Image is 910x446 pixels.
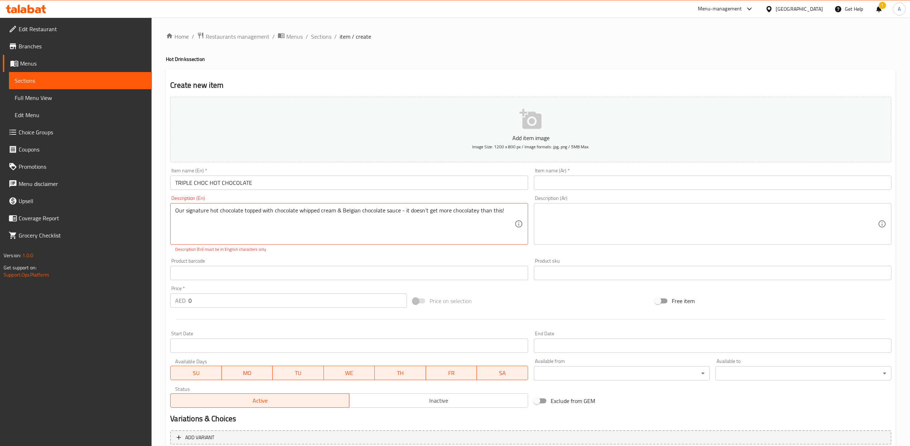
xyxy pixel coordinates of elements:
[173,395,346,406] span: Active
[15,111,146,119] span: Edit Menu
[286,32,303,41] span: Menus
[19,145,146,154] span: Coupons
[170,176,528,190] input: Enter name En
[181,134,880,142] p: Add item image
[898,5,901,13] span: A
[534,176,891,190] input: Enter name Ar
[534,266,891,280] input: Please enter product sku
[170,97,891,162] button: Add item imageImage Size: 1200 x 800 px / Image formats: jpg, png / 5MB Max.
[306,32,308,41] li: /
[166,56,896,63] h4: Hot Drinks section
[9,89,152,106] a: Full Menu View
[19,42,146,51] span: Branches
[715,366,891,380] div: ​
[19,214,146,222] span: Coverage Report
[19,162,146,171] span: Promotions
[192,32,194,41] li: /
[3,55,152,72] a: Menus
[9,72,152,89] a: Sections
[698,5,742,13] div: Menu-management
[311,32,331,41] a: Sections
[3,124,152,141] a: Choice Groups
[480,368,525,378] span: SA
[170,366,221,380] button: SU
[19,128,146,136] span: Choice Groups
[430,297,472,305] span: Price on selection
[378,368,423,378] span: TH
[19,231,146,240] span: Grocery Checklist
[19,179,146,188] span: Menu disclaimer
[3,175,152,192] a: Menu disclaimer
[426,366,477,380] button: FR
[170,413,891,424] h2: Variations & Choices
[551,397,595,405] span: Exclude from GEM
[9,106,152,124] a: Edit Menu
[170,393,349,408] button: Active
[278,32,303,41] a: Menus
[273,366,324,380] button: TU
[3,227,152,244] a: Grocery Checklist
[188,293,407,308] input: Please enter price
[349,393,528,408] button: Inactive
[166,32,189,41] a: Home
[222,366,273,380] button: MO
[352,395,525,406] span: Inactive
[185,433,214,442] span: Add variant
[166,32,896,41] nav: breadcrumb
[472,143,589,151] span: Image Size: 1200 x 800 px / Image formats: jpg, png / 5MB Max.
[3,158,152,175] a: Promotions
[19,25,146,33] span: Edit Restaurant
[19,197,146,205] span: Upsell
[375,366,426,380] button: TH
[170,80,891,91] h2: Create new item
[3,20,152,38] a: Edit Restaurant
[4,251,21,260] span: Version:
[534,366,710,380] div: ​
[272,32,275,41] li: /
[276,368,321,378] span: TU
[3,38,152,55] a: Branches
[175,207,514,241] textarea: Our signature hot chocolate topped with chocolate whipped cream & Belgian chocolate sauce - it do...
[15,76,146,85] span: Sections
[324,366,375,380] button: WE
[672,297,695,305] span: Free item
[175,296,186,305] p: AED
[340,32,371,41] span: item / create
[197,32,269,41] a: Restaurants management
[170,266,528,280] input: Please enter product barcode
[206,32,269,41] span: Restaurants management
[173,368,219,378] span: SU
[170,430,891,445] button: Add variant
[175,246,523,253] p: Description (En) must be in English characters only
[477,366,528,380] button: SA
[334,32,337,41] li: /
[4,270,49,279] a: Support.OpsPlatform
[22,251,33,260] span: 1.0.0
[15,93,146,102] span: Full Menu View
[3,192,152,210] a: Upsell
[4,263,37,272] span: Get support on:
[3,210,152,227] a: Coverage Report
[20,59,146,68] span: Menus
[225,368,270,378] span: MO
[327,368,372,378] span: WE
[429,368,474,378] span: FR
[3,141,152,158] a: Coupons
[776,5,823,13] div: [GEOGRAPHIC_DATA]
